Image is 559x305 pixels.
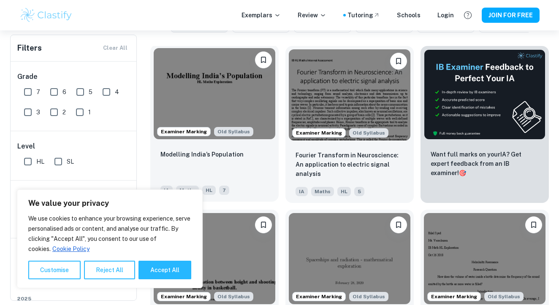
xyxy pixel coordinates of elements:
img: Thumbnail [424,49,545,140]
span: Old Syllabus [214,127,253,136]
p: We value your privacy [28,198,191,208]
span: Old Syllabus [214,292,253,301]
p: Fourier Transform in Neuroscience: An application to electric signal analysis [296,151,404,178]
span: Examiner Marking [293,293,345,300]
div: Although this IA is written for the old math syllabus (last exam in November 2020), the current I... [484,292,524,301]
button: Please log in to bookmark exemplars [390,53,407,70]
button: Customise [28,261,81,279]
span: Old Syllabus [349,128,388,138]
div: Although this IA is written for the old math syllabus (last exam in November 2020), the current I... [214,127,253,136]
span: HL [36,157,44,166]
button: Reject All [84,261,135,279]
p: Modelling India’s Population [160,150,244,159]
div: Although this IA is written for the old math syllabus (last exam in November 2020), the current I... [349,292,388,301]
span: 2 [62,108,66,117]
p: Review [298,11,326,20]
span: 2025 [17,295,130,302]
a: Examiner MarkingAlthough this IA is written for the old math syllabus (last exam in November 2020... [285,46,414,203]
span: Examiner Marking [428,293,480,300]
button: Please log in to bookmark exemplars [255,216,272,233]
span: Examiner Marking [157,128,210,135]
a: Tutoring [347,11,380,20]
div: Although this IA is written for the old math syllabus (last exam in November 2020), the current I... [214,292,253,301]
img: Maths IA example thumbnail: What trajectory should the spaceship use [289,213,410,304]
span: Old Syllabus [349,292,388,301]
span: 4 [115,87,119,97]
a: ThumbnailWant full marks on yourIA? Get expert feedback from an IB examiner! [421,46,549,203]
span: 5 [354,187,364,196]
img: Clastify logo [19,7,73,24]
button: JOIN FOR FREE [482,8,540,23]
span: 3 [36,108,40,117]
button: Accept All [138,261,191,279]
a: Login [437,11,454,20]
img: Maths IA example thumbnail: Fourier Transform in Neuroscience: An ap [289,49,410,140]
p: Want full marks on your IA ? Get expert feedback from an IB examiner! [431,150,539,178]
h6: Grade [17,72,130,82]
span: HL [337,187,351,196]
button: Help and Feedback [461,8,475,22]
a: Cookie Policy [52,245,90,253]
a: Schools [397,11,421,20]
span: Examiner Marking [157,293,210,300]
span: Maths [311,187,334,196]
span: IA [296,187,308,196]
span: 5 [89,87,92,97]
span: Examiner Marking [293,129,345,137]
div: We value your privacy [17,189,203,288]
div: Although this IA is written for the old math syllabus (last exam in November 2020), the current I... [349,128,388,138]
a: Examiner MarkingAlthough this IA is written for the old math syllabus (last exam in November 2020... [150,46,279,203]
span: 🎯 [459,170,466,176]
button: Please log in to bookmark exemplars [390,216,407,233]
span: SL [67,157,74,166]
button: Please log in to bookmark exemplars [525,216,542,233]
span: HL [202,186,216,195]
span: 1 [88,108,91,117]
p: Exemplars [242,11,281,20]
p: We use cookies to enhance your browsing experience, serve personalised ads or content, and analys... [28,213,191,254]
img: Maths IA example thumbnail: Modelling India’s Population [154,48,275,139]
span: 6 [62,87,66,97]
span: 7 [219,186,229,195]
img: Maths IA example thumbnail: How does the volume of water inside a bo [424,213,545,304]
h6: Level [17,141,130,151]
h6: Filters [17,42,42,54]
button: Please log in to bookmark exemplars [255,51,272,68]
span: Old Syllabus [484,292,524,301]
img: Maths IA example thumbnail: Investigating the correlation between he [154,213,275,304]
span: IA [160,186,173,195]
span: 7 [36,87,40,97]
span: Maths [176,186,199,195]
